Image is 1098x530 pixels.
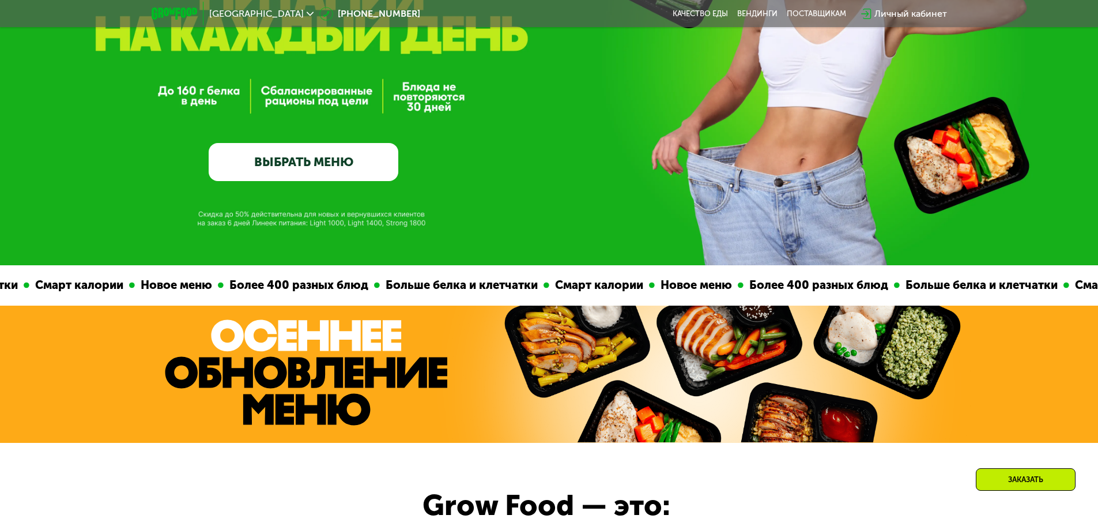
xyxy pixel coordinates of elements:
div: Более 400 разных блюд [928,276,1078,294]
div: Смарт калории [734,276,833,294]
a: Вендинги [737,9,778,18]
div: Заказать [976,468,1076,491]
a: ВЫБРАТЬ МЕНЮ [209,143,398,181]
div: Более 400 разных блюд [408,276,559,294]
div: Новое меню [319,276,402,294]
span: [GEOGRAPHIC_DATA] [209,9,304,18]
div: Смарт калории [214,276,314,294]
a: [PHONE_NUMBER] [319,7,420,21]
div: Больше белка и клетчатки [44,276,208,294]
div: поставщикам [787,9,846,18]
div: Больше белка и клетчатки [564,276,728,294]
a: Качество еды [673,9,728,18]
div: Grow Food — это: [422,484,714,528]
div: Новое меню [839,276,922,294]
div: Личный кабинет [874,7,947,21]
